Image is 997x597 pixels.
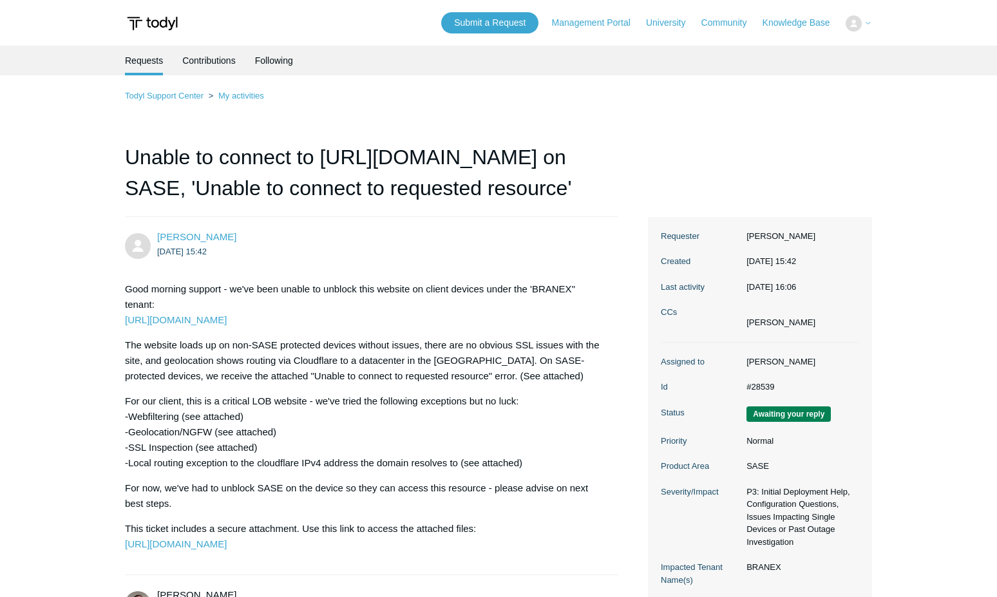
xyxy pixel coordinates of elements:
a: Knowledge Base [763,16,843,30]
a: [URL][DOMAIN_NAME] [125,314,227,325]
dd: [PERSON_NAME] [740,355,859,368]
a: Contributions [182,46,236,75]
time: 2025-09-30T15:42:15+00:00 [746,256,796,266]
time: 2025-09-30T15:42:15Z [157,247,207,256]
dt: CCs [661,306,740,319]
a: Management Portal [552,16,643,30]
dt: Last activity [661,281,740,294]
p: For our client, this is a critical LOB website - we've tried the following exceptions but no luck... [125,393,605,471]
dt: Id [661,381,740,393]
li: My activities [206,91,264,100]
img: Todyl Support Center Help Center home page [125,12,180,35]
a: [URL][DOMAIN_NAME] [125,538,227,549]
dd: BRANEX [740,561,859,574]
h1: Unable to connect to [URL][DOMAIN_NAME] on SASE, 'Unable to connect to requested resource' [125,142,618,217]
span: Alex Houston [157,231,236,242]
dt: Priority [661,435,740,448]
dd: P3: Initial Deployment Help, Configuration Questions, Issues Impacting Single Devices or Past Out... [740,486,859,549]
time: 2025-09-30T16:06:03+00:00 [746,282,796,292]
dt: Product Area [661,460,740,473]
dd: Normal [740,435,859,448]
p: This ticket includes a secure attachment. Use this link to access the attached files: [125,521,605,552]
dt: Status [661,406,740,419]
a: Following [255,46,293,75]
dd: [PERSON_NAME] [740,230,859,243]
a: [PERSON_NAME] [157,231,236,242]
p: Good morning support - we've been unable to unblock this website on client devices under the 'BRA... [125,281,605,328]
li: Requests [125,46,163,75]
dt: Severity/Impact [661,486,740,498]
dt: Requester [661,230,740,243]
a: Submit a Request [441,12,538,33]
a: Todyl Support Center [125,91,204,100]
p: The website loads up on non-SASE protected devices without issues, there are no obvious SSL issue... [125,337,605,384]
dt: Created [661,255,740,268]
dd: #28539 [740,381,859,393]
a: Community [701,16,760,30]
dd: SASE [740,460,859,473]
p: For now, we've had to unblock SASE on the device so they can access this resource - please advise... [125,480,605,511]
a: My activities [218,91,264,100]
span: We are waiting for you to respond [746,406,831,422]
li: Alex Houston [746,316,815,329]
dt: Assigned to [661,355,740,368]
li: Todyl Support Center [125,91,206,100]
dt: Impacted Tenant Name(s) [661,561,740,586]
a: University [646,16,698,30]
